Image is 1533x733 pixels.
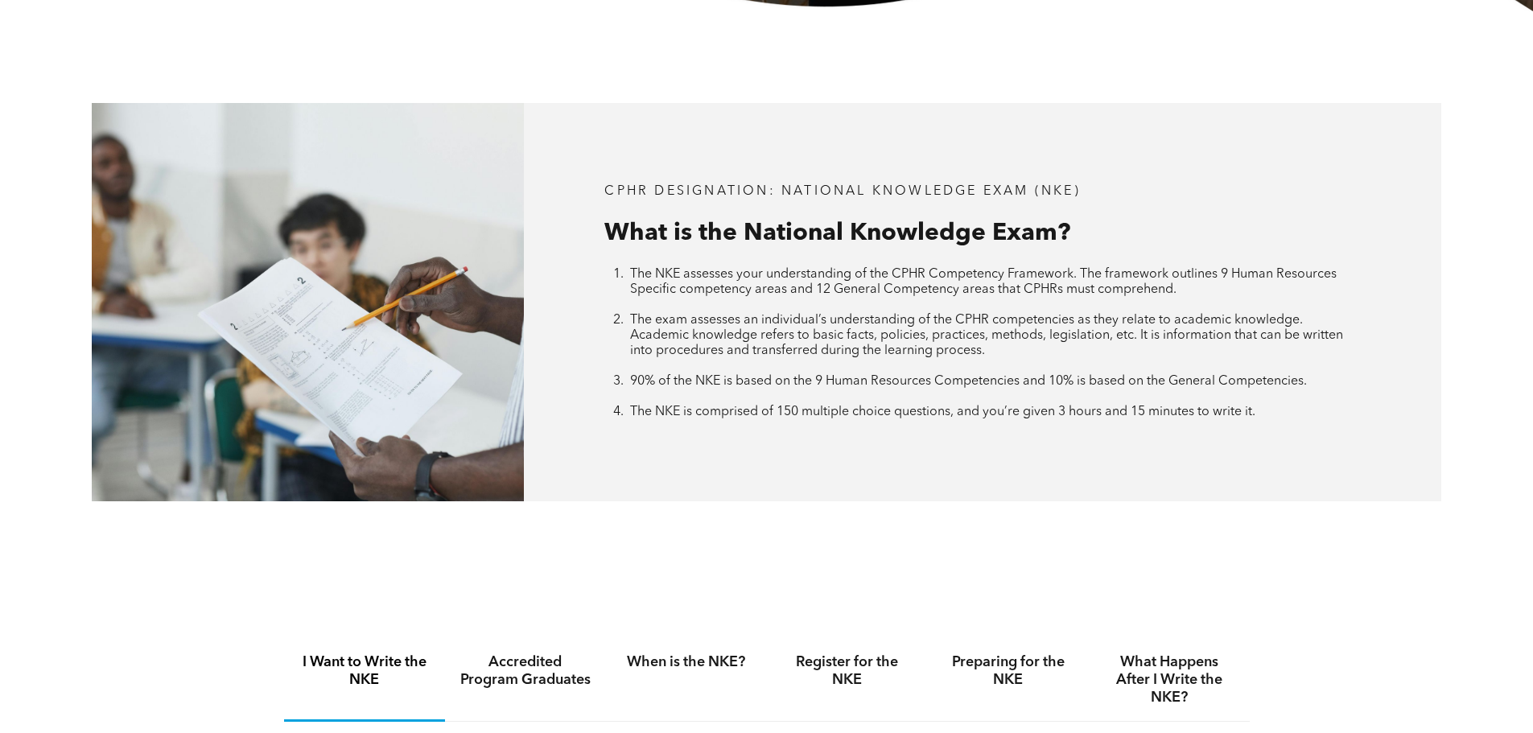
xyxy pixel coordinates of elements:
[620,653,752,671] h4: When is the NKE?
[604,221,1070,245] span: What is the National Knowledge Exam?
[630,268,1337,296] span: The NKE assesses your understanding of the CPHR Competency Framework. The framework outlines 9 Hu...
[1103,653,1235,706] h4: What Happens After I Write the NKE?
[630,406,1255,418] span: The NKE is comprised of 150 multiple choice questions, and you’re given 3 hours and 15 minutes to...
[604,185,1080,198] span: CPHR DESIGNATION: National Knowledge Exam (NKE)
[299,653,431,689] h4: I Want to Write the NKE
[630,375,1307,388] span: 90% of the NKE is based on the 9 Human Resources Competencies and 10% is based on the General Com...
[781,653,913,689] h4: Register for the NKE
[459,653,591,689] h4: Accredited Program Graduates
[630,314,1343,357] span: The exam assesses an individual’s understanding of the CPHR competencies as they relate to academ...
[942,653,1074,689] h4: Preparing for the NKE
